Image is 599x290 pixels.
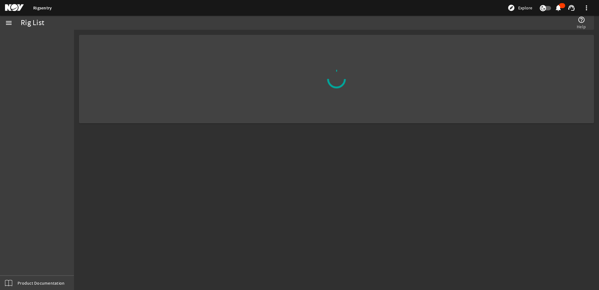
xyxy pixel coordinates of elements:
div: Rig List [21,20,44,26]
button: more_vert [579,0,594,15]
span: Help [577,24,586,30]
span: Explore [518,5,532,11]
a: Rigsentry [33,5,52,11]
mat-icon: help_outline [578,16,585,24]
mat-icon: explore [508,4,515,12]
button: Explore [505,3,535,13]
span: Product Documentation [18,280,65,286]
mat-icon: menu [5,19,13,27]
mat-icon: notifications [555,4,562,12]
mat-icon: support_agent [568,4,575,12]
